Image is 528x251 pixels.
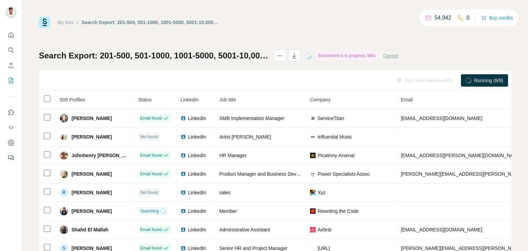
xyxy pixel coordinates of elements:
[60,170,68,178] img: Avatar
[180,153,186,158] img: LinkedIn logo
[140,227,162,233] span: Email found
[140,115,162,121] span: Email found
[71,133,112,140] span: [PERSON_NAME]
[481,13,513,23] button: Buy credits
[180,116,186,121] img: LinkedIn logo
[318,226,331,233] span: Airbnb
[5,7,16,18] img: Avatar
[219,171,338,177] span: Product Manager and Business Development Specialist
[140,208,159,214] span: Searching
[401,245,523,251] span: [PERSON_NAME][EMAIL_ADDRESS][PERSON_NAME]
[60,151,68,160] img: Avatar
[318,171,370,177] span: Power Specialists Assoc
[5,121,16,134] button: Use Surfe API
[310,245,316,251] img: company-logo
[180,134,186,140] img: LinkedIn logo
[219,134,271,140] span: Artist [PERSON_NAME]
[5,152,16,164] button: Feedback
[5,44,16,56] button: Search
[5,106,16,119] button: Use Surfe on LinkedIn
[71,115,112,122] span: [PERSON_NAME]
[60,188,68,197] div: R
[5,29,16,41] button: Quick start
[188,133,206,140] span: LinkedIn
[71,189,112,196] span: [PERSON_NAME]
[318,189,326,196] span: Xyz
[180,208,186,214] img: LinkedIn logo
[140,171,162,177] span: Email found
[310,116,316,121] img: company-logo
[219,245,287,251] span: Senior HR and Project Manager
[77,19,78,26] li: /
[219,208,237,214] span: Member
[180,245,186,251] img: LinkedIn logo
[39,17,51,28] img: Surfe Logo
[310,171,316,177] img: company-logo
[219,97,236,102] span: Job title
[401,153,522,158] span: [EMAIL_ADDRESS][PERSON_NAME][DOMAIN_NAME]
[82,19,218,26] div: Search Export: 201-500, 501-1000, 1001-5000, 5001-10,000, 10,000+, [GEOGRAPHIC_DATA], [GEOGRAPHIC...
[71,171,112,177] span: [PERSON_NAME]
[310,97,331,102] span: Company
[310,134,316,140] img: company-logo
[180,190,186,195] img: LinkedIn logo
[188,152,206,159] span: LinkedIn
[318,115,344,122] span: ServiceTitan
[219,153,246,158] span: HR Manager
[60,207,68,215] img: Avatar
[5,137,16,149] button: Dashboard
[188,171,206,177] span: LinkedIn
[316,52,377,60] div: Enrichment is in progress: 88%
[434,14,451,22] p: 54,942
[60,226,68,234] img: Avatar
[188,226,206,233] span: LinkedIn
[466,14,470,22] p: 0
[71,208,112,215] span: [PERSON_NAME]
[60,97,85,102] span: 509 Profiles
[318,133,352,140] span: Influential Music
[60,133,68,141] img: Avatar
[180,227,186,232] img: LinkedIn logo
[138,97,152,102] span: Status
[60,114,68,122] img: Avatar
[219,116,284,121] span: SMB Implementation Manager
[310,190,316,195] img: company-logo
[39,50,268,61] h1: Search Export: 201-500, 501-1000, 1001-5000, 5001-10,000, 10,000+, [GEOGRAPHIC_DATA], [GEOGRAPHIC...
[318,208,359,215] span: Rewriting the Code
[71,152,130,159] span: Johnhenry [PERSON_NAME]
[310,153,316,158] img: company-logo
[219,190,231,195] span: sales
[180,171,186,177] img: LinkedIn logo
[318,152,354,159] span: Picatinny Arsenal
[57,20,74,25] a: My lists
[188,189,206,196] span: LinkedIn
[401,116,482,121] span: [EMAIL_ADDRESS][DOMAIN_NAME]
[274,50,285,61] button: actions
[188,115,206,122] span: LinkedIn
[5,59,16,72] button: Enrich CSV
[140,134,158,140] span: Not found
[401,97,413,102] span: Email
[310,208,316,214] img: company-logo
[140,189,158,196] span: Not found
[401,227,482,232] span: [EMAIL_ADDRESS][DOMAIN_NAME]
[5,74,16,87] button: My lists
[383,52,398,59] button: Cancel
[474,77,503,84] span: Running (8/9)
[180,97,199,102] span: LinkedIn
[310,227,316,232] img: company-logo
[219,227,270,232] span: Administrative Assistant
[188,208,206,215] span: LinkedIn
[71,226,108,233] span: Shahd El Mallah
[140,152,162,159] span: Email found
